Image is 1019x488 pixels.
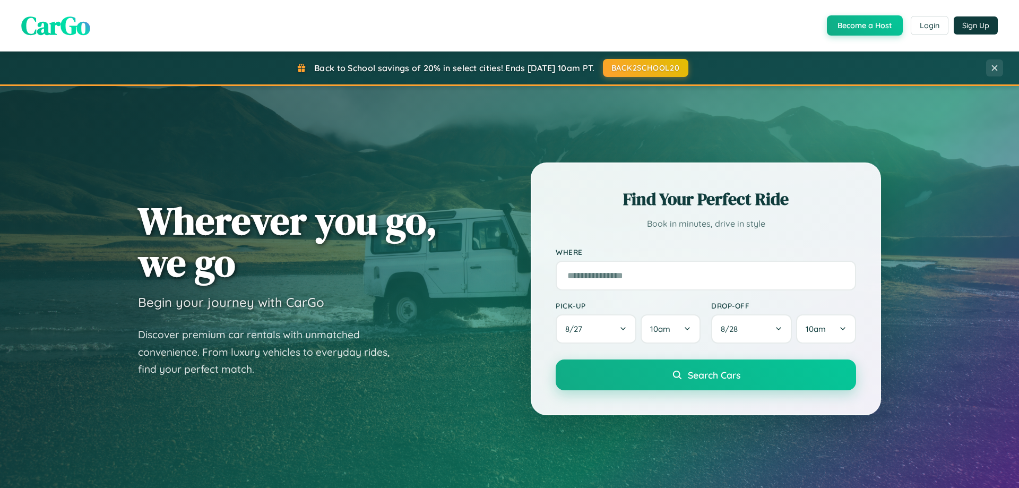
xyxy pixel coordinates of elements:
h2: Find Your Perfect Ride [556,187,856,211]
button: 8/28 [711,314,792,344]
label: Where [556,247,856,256]
span: Back to School savings of 20% in select cities! Ends [DATE] 10am PT. [314,63,594,73]
button: Sign Up [954,16,998,35]
label: Drop-off [711,301,856,310]
span: CarGo [21,8,90,43]
button: 8/27 [556,314,636,344]
label: Pick-up [556,301,701,310]
h3: Begin your journey with CarGo [138,294,324,310]
h1: Wherever you go, we go [138,200,437,284]
span: Search Cars [688,369,740,381]
button: 10am [641,314,701,344]
p: Discover premium car rentals with unmatched convenience. From luxury vehicles to everyday rides, ... [138,326,403,378]
p: Book in minutes, drive in style [556,216,856,232]
button: 10am [796,314,856,344]
button: Login [911,16,948,35]
span: 10am [650,324,670,334]
button: Become a Host [827,15,903,36]
span: 10am [806,324,826,334]
span: 8 / 27 [565,324,588,334]
button: BACK2SCHOOL20 [603,59,688,77]
span: 8 / 28 [721,324,743,334]
button: Search Cars [556,359,856,390]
